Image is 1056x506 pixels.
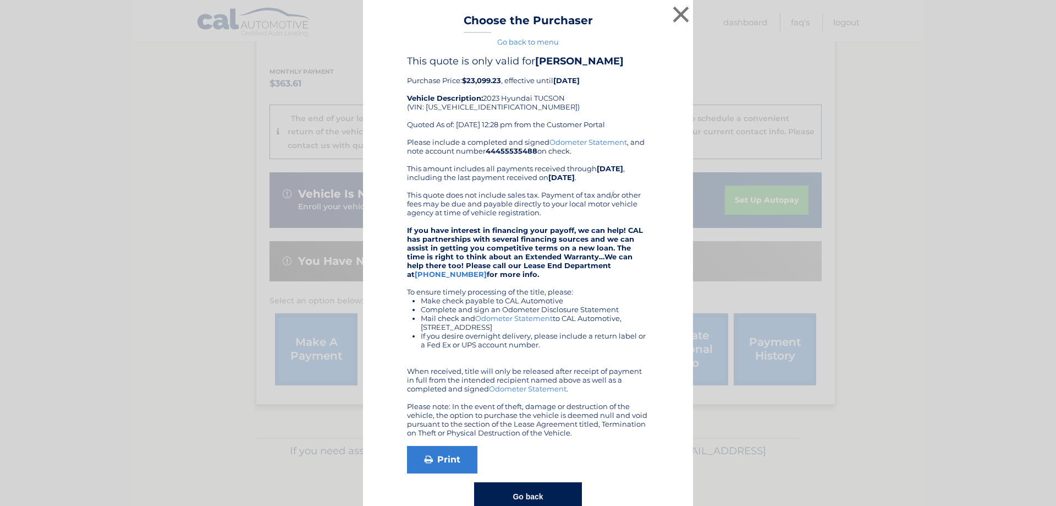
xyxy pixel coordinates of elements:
[407,94,483,102] strong: Vehicle Description:
[407,446,477,474] a: Print
[548,173,575,182] b: [DATE]
[407,55,649,67] h4: This quote is only valid for
[421,305,649,314] li: Complete and sign an Odometer Disclosure Statement
[421,314,649,331] li: Mail check and to CAL Automotive, [STREET_ADDRESS]
[486,146,537,155] b: 44455535488
[597,164,623,173] b: [DATE]
[549,138,627,146] a: Odometer Statement
[407,55,649,138] div: Purchase Price: , effective until 2023 Hyundai TUCSON (VIN: [US_VEHICLE_IDENTIFICATION_NUMBER]) Q...
[475,314,553,323] a: Odometer Statement
[489,384,566,393] a: Odometer Statement
[553,76,580,85] b: [DATE]
[462,76,501,85] b: $23,099.23
[421,296,649,305] li: Make check payable to CAL Automotive
[535,55,624,67] b: [PERSON_NAME]
[407,226,643,279] strong: If you have interest in financing your payoff, we can help! CAL has partnerships with several fin...
[497,37,559,46] a: Go back to menu
[670,3,692,25] button: ×
[464,14,593,33] h3: Choose the Purchaser
[421,331,649,349] li: If you desire overnight delivery, please include a return label or a Fed Ex or UPS account number.
[415,270,487,279] a: [PHONE_NUMBER]
[407,138,649,437] div: Please include a completed and signed , and note account number on check. This amount includes al...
